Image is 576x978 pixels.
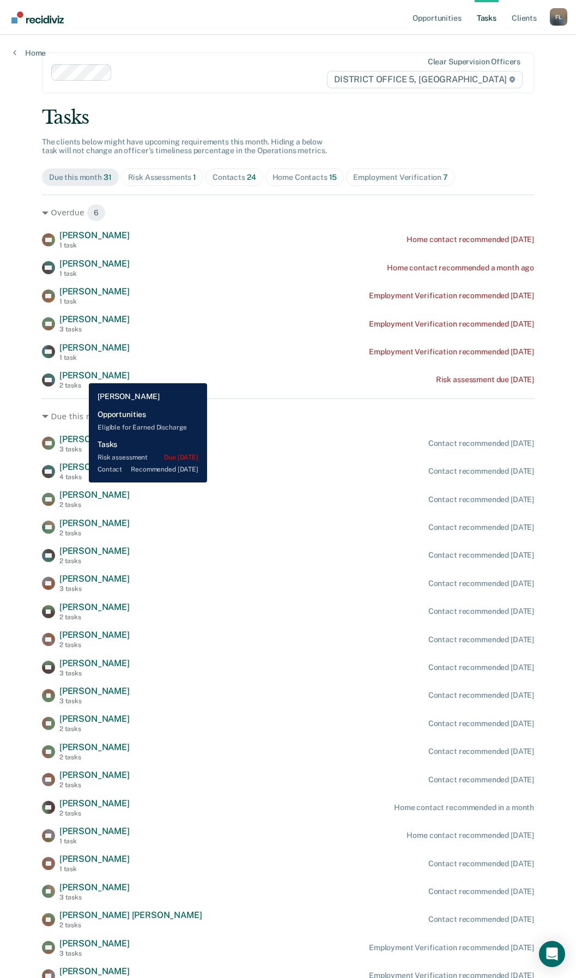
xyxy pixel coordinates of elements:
[428,859,534,868] div: Contact recommended [DATE]
[59,770,130,780] span: [PERSON_NAME]
[59,445,130,453] div: 3 tasks
[59,382,130,389] div: 2 tasks
[59,781,130,789] div: 2 tasks
[329,173,337,182] span: 15
[59,938,130,949] span: [PERSON_NAME]
[59,230,130,240] span: [PERSON_NAME]
[59,342,130,353] span: [PERSON_NAME]
[59,725,130,733] div: 2 tasks
[59,894,130,901] div: 3 tasks
[407,831,534,840] div: Home contact recommended [DATE]
[59,669,130,677] div: 3 tasks
[59,630,130,640] span: [PERSON_NAME]
[428,663,534,672] div: Contact recommended [DATE]
[436,375,534,384] div: Risk assessment due [DATE]
[247,173,256,182] span: 24
[128,173,197,182] div: Risk Assessments
[428,691,534,700] div: Contact recommended [DATE]
[59,546,130,556] span: [PERSON_NAME]
[428,915,534,924] div: Contact recommended [DATE]
[59,602,130,612] span: [PERSON_NAME]
[87,204,106,221] span: 6
[59,585,130,593] div: 3 tasks
[59,354,130,361] div: 1 task
[539,941,565,967] div: Open Intercom Messenger
[59,854,130,864] span: [PERSON_NAME]
[193,173,196,182] span: 1
[428,635,534,644] div: Contact recommended [DATE]
[59,966,130,976] span: [PERSON_NAME]
[59,753,130,761] div: 2 tasks
[353,173,448,182] div: Employment Verification
[59,270,130,277] div: 1 task
[59,473,130,481] div: 4 tasks
[59,462,130,472] span: [PERSON_NAME]
[394,803,534,812] div: Home contact recommended in a month
[428,551,534,560] div: Contact recommended [DATE]
[11,11,64,23] img: Recidiviz
[59,242,130,249] div: 1 task
[59,658,130,668] span: [PERSON_NAME]
[59,826,130,836] span: [PERSON_NAME]
[213,173,256,182] div: Contacts
[428,775,534,784] div: Contact recommended [DATE]
[407,235,534,244] div: Home contact recommended [DATE]
[272,173,337,182] div: Home Contacts
[369,319,534,329] div: Employment Verification recommended [DATE]
[59,742,130,752] span: [PERSON_NAME]
[42,137,327,155] span: The clients below might have upcoming requirements this month. Hiding a below task will not chang...
[42,204,534,221] div: Overdue 6
[428,607,534,616] div: Contact recommended [DATE]
[59,286,130,297] span: [PERSON_NAME]
[59,258,130,269] span: [PERSON_NAME]
[428,467,534,476] div: Contact recommended [DATE]
[59,810,130,817] div: 2 tasks
[59,686,130,696] span: [PERSON_NAME]
[59,837,130,845] div: 1 task
[443,173,448,182] span: 7
[114,408,137,425] span: 25
[428,719,534,728] div: Contact recommended [DATE]
[59,314,130,324] span: [PERSON_NAME]
[59,573,130,584] span: [PERSON_NAME]
[59,434,130,444] span: [PERSON_NAME]
[59,697,130,705] div: 3 tasks
[59,950,130,957] div: 3 tasks
[59,501,130,509] div: 2 tasks
[59,921,202,929] div: 2 tasks
[59,370,130,381] span: [PERSON_NAME]
[59,613,130,621] div: 2 tasks
[428,495,534,504] div: Contact recommended [DATE]
[428,523,534,532] div: Contact recommended [DATE]
[327,71,523,88] span: DISTRICT OFFICE 5, [GEOGRAPHIC_DATA]
[104,173,112,182] span: 31
[59,529,130,537] div: 2 tasks
[42,106,534,129] div: Tasks
[59,490,130,500] span: [PERSON_NAME]
[59,641,130,649] div: 2 tasks
[550,8,567,26] div: F L
[428,579,534,588] div: Contact recommended [DATE]
[550,8,567,26] button: Profile dropdown button
[59,325,130,333] div: 3 tasks
[428,747,534,756] div: Contact recommended [DATE]
[13,48,46,58] a: Home
[49,173,112,182] div: Due this month
[59,910,202,920] span: [PERSON_NAME] [PERSON_NAME]
[59,865,130,873] div: 1 task
[369,291,534,300] div: Employment Verification recommended [DATE]
[59,798,130,808] span: [PERSON_NAME]
[59,518,130,528] span: [PERSON_NAME]
[428,439,534,448] div: Contact recommended [DATE]
[369,943,534,952] div: Employment Verification recommended [DATE]
[428,57,520,67] div: Clear supervision officers
[59,714,130,724] span: [PERSON_NAME]
[428,887,534,896] div: Contact recommended [DATE]
[59,298,130,305] div: 1 task
[387,263,534,273] div: Home contact recommended a month ago
[59,882,130,892] span: [PERSON_NAME]
[42,408,534,425] div: Due this month 25
[369,347,534,357] div: Employment Verification recommended [DATE]
[59,557,130,565] div: 2 tasks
